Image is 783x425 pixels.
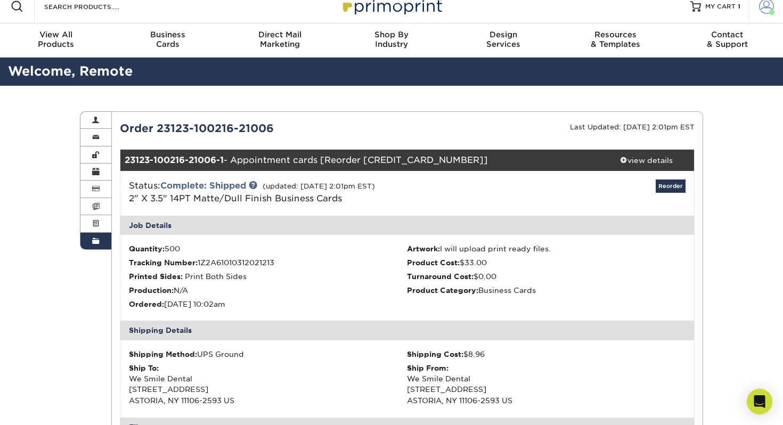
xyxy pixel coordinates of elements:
strong: Tracking Number: [129,258,198,267]
div: Shipping Details [120,321,695,340]
div: view details [598,155,694,166]
span: Print Both Sides [185,272,247,281]
a: Complete: Shipped [160,181,246,191]
li: I will upload print ready files. [407,243,686,254]
div: We Smile Dental [STREET_ADDRESS] ASTORIA, NY 11106-2593 US [407,363,686,406]
small: (updated: [DATE] 2:01pm EST) [263,182,375,190]
a: Reorder [656,179,686,193]
strong: Product Category: [407,286,478,295]
strong: Ordered: [129,300,164,308]
li: $0.00 [407,271,686,282]
strong: 23123-100216-21006-1 [125,155,224,165]
span: 1 [738,3,740,10]
a: Direct MailMarketing [224,23,336,58]
a: BusinessCards [112,23,224,58]
span: Resources [559,30,671,39]
div: - Appointment cards [Reorder [CREDIT_CARD_NUMBER]] [120,150,599,171]
strong: Production: [129,286,174,295]
strong: Ship To: [129,364,159,372]
a: DesignServices [447,23,559,58]
span: Business [112,30,224,39]
span: 2" X 3.5" 14PT Matte/Dull Finish Business Cards [129,193,342,203]
div: Services [447,30,559,49]
span: Direct Mail [224,30,336,39]
div: Cards [112,30,224,49]
div: & Templates [559,30,671,49]
div: Status: [121,179,503,205]
span: MY CART [705,2,736,11]
li: $33.00 [407,257,686,268]
div: & Support [671,30,783,49]
a: view details [598,150,694,171]
li: 500 [129,243,407,254]
span: 1Z2A61010312021213 [198,258,274,267]
li: [DATE] 10:02am [129,299,407,309]
strong: Product Cost: [407,258,460,267]
strong: Ship From: [407,364,448,372]
div: Open Intercom Messenger [747,389,772,414]
div: We Smile Dental [STREET_ADDRESS] ASTORIA, NY 11106-2593 US [129,363,407,406]
span: Shop By [336,30,447,39]
strong: Quantity: [129,244,165,253]
a: Contact& Support [671,23,783,58]
div: UPS Ground [129,349,407,359]
strong: Artwork: [407,244,440,253]
a: Shop ByIndustry [336,23,447,58]
div: Job Details [120,216,695,235]
a: Resources& Templates [559,23,671,58]
span: Design [447,30,559,39]
strong: Shipping Cost: [407,350,463,358]
div: Industry [336,30,447,49]
div: $8.96 [407,349,686,359]
li: N/A [129,285,407,296]
strong: Turnaround Cost: [407,272,474,281]
li: Business Cards [407,285,686,296]
small: Last Updated: [DATE] 2:01pm EST [570,123,695,131]
div: Order 23123-100216-21006 [112,120,407,136]
div: Marketing [224,30,336,49]
strong: Printed Sides: [129,272,183,281]
span: Contact [671,30,783,39]
strong: Shipping Method: [129,350,197,358]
